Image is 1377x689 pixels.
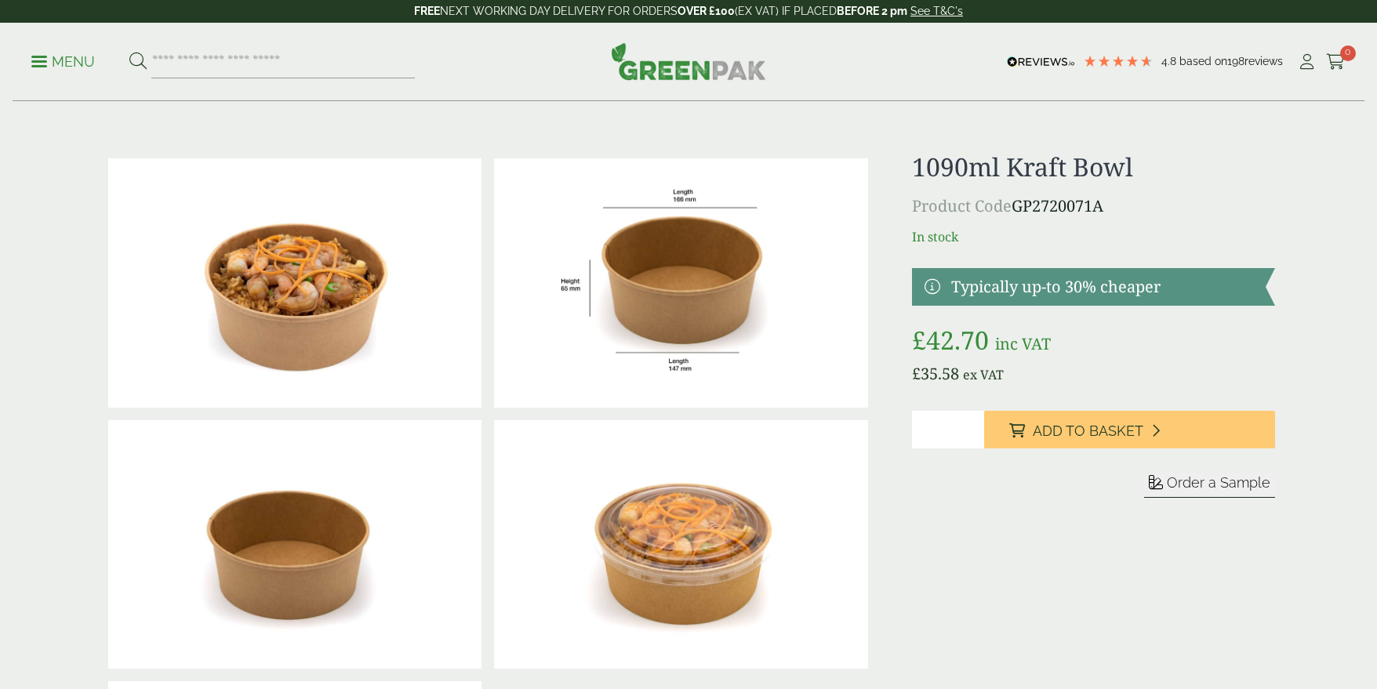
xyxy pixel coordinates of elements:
p: Menu [31,53,95,71]
button: Add to Basket [984,411,1275,448]
span: Order a Sample [1167,474,1270,491]
button: Order a Sample [1144,473,1275,498]
span: Add to Basket [1033,422,1143,440]
i: Cart [1326,54,1346,70]
img: Kraft Bowl 1090ml With Prawns And Rice And Lid [494,420,867,669]
strong: BEFORE 2 pm [837,5,907,17]
span: inc VAT [995,333,1051,354]
span: Product Code [912,195,1012,216]
img: REVIEWS.io [1007,56,1075,67]
span: reviews [1244,55,1283,67]
a: Menu [31,53,95,68]
bdi: 42.70 [912,323,989,357]
p: GP2720071A [912,194,1275,218]
span: ex VAT [963,366,1004,383]
strong: FREE [414,5,440,17]
span: £ [912,363,921,384]
bdi: 35.58 [912,363,959,384]
span: 198 [1227,55,1244,67]
i: My Account [1297,54,1317,70]
span: 4.8 [1161,55,1179,67]
a: 0 [1326,50,1346,74]
a: See T&C's [910,5,963,17]
div: 4.79 Stars [1083,54,1154,68]
img: Kraft Bowl 1090ml [108,420,481,669]
span: £ [912,323,926,357]
strong: OVER £100 [678,5,735,17]
span: Based on [1179,55,1227,67]
img: Kraft Bowl 1090ml With Prawns And Rice [108,158,481,408]
p: In stock [912,227,1275,246]
img: GreenPak Supplies [611,42,766,80]
span: 0 [1340,45,1356,61]
h1: 1090ml Kraft Bowl [912,152,1275,182]
img: KraftBowl_1090 [494,158,867,408]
